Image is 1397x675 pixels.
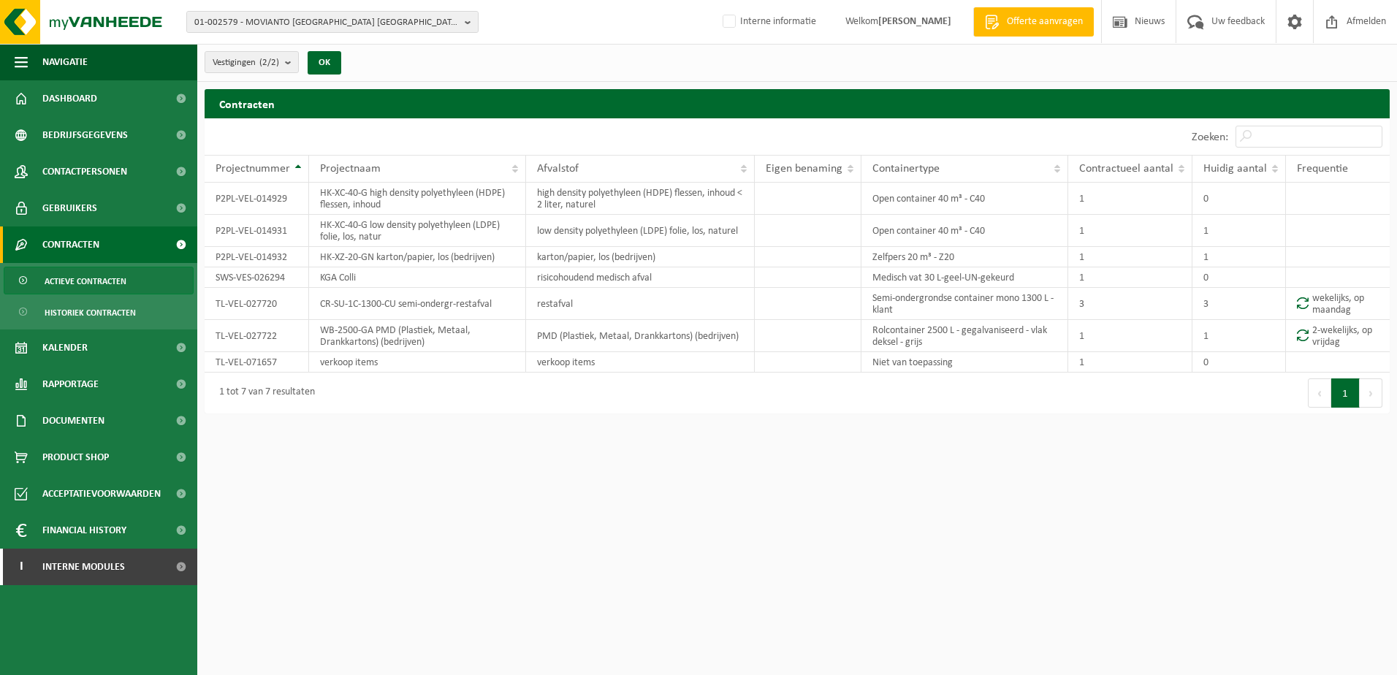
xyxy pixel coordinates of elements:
td: 1 [1192,215,1286,247]
td: P2PL-VEL-014931 [205,215,309,247]
td: P2PL-VEL-014932 [205,247,309,267]
span: Kalender [42,329,88,366]
span: Eigen benaming [766,163,842,175]
count: (2/2) [259,58,279,67]
button: Vestigingen(2/2) [205,51,299,73]
td: HK-XZ-20-GN karton/papier, los (bedrijven) [309,247,526,267]
span: Containertype [872,163,940,175]
td: Niet van toepassing [861,352,1067,373]
td: 2-wekelijks, op vrijdag [1286,320,1390,352]
span: Huidig aantal [1203,163,1267,175]
td: 1 [1068,215,1192,247]
div: 1 tot 7 van 7 resultaten [212,380,315,406]
td: KGA Colli [309,267,526,288]
span: Contractueel aantal [1079,163,1173,175]
td: low density polyethyleen (LDPE) folie, los, naturel [526,215,755,247]
a: Actieve contracten [4,267,194,294]
td: restafval [526,288,755,320]
span: Vestigingen [213,52,279,74]
span: Documenten [42,403,104,439]
td: 1 [1192,320,1286,352]
span: Actieve contracten [45,267,126,295]
td: PMD (Plastiek, Metaal, Drankkartons) (bedrijven) [526,320,755,352]
button: 1 [1331,378,1360,408]
td: 3 [1192,288,1286,320]
span: Frequentie [1297,163,1348,175]
button: Next [1360,378,1382,408]
td: 3 [1068,288,1192,320]
span: Historiek contracten [45,299,136,327]
span: Navigatie [42,44,88,80]
td: high density polyethyleen (HDPE) flessen, inhoud < 2 liter, naturel [526,183,755,215]
span: Interne modules [42,549,125,585]
span: I [15,549,28,585]
td: 0 [1192,267,1286,288]
td: karton/papier, los (bedrijven) [526,247,755,267]
td: 1 [1192,247,1286,267]
td: 1 [1068,320,1192,352]
h2: Contracten [205,89,1390,118]
a: Offerte aanvragen [973,7,1094,37]
span: 01-002579 - MOVIANTO [GEOGRAPHIC_DATA] [GEOGRAPHIC_DATA] - [GEOGRAPHIC_DATA] [194,12,459,34]
span: Afvalstof [537,163,579,175]
span: Dashboard [42,80,97,117]
span: Contactpersonen [42,153,127,190]
td: WB-2500-GA PMD (Plastiek, Metaal, Drankkartons) (bedrijven) [309,320,526,352]
td: 0 [1192,183,1286,215]
span: Product Shop [42,439,109,476]
span: Rapportage [42,366,99,403]
td: TL-VEL-071657 [205,352,309,373]
td: Open container 40 m³ - C40 [861,183,1067,215]
td: Open container 40 m³ - C40 [861,215,1067,247]
label: Interne informatie [720,11,816,33]
td: SWS-VES-026294 [205,267,309,288]
a: Historiek contracten [4,298,194,326]
td: TL-VEL-027720 [205,288,309,320]
td: HK-XC-40-G low density polyethyleen (LDPE) folie, los, natur [309,215,526,247]
td: 1 [1068,183,1192,215]
span: Financial History [42,512,126,549]
span: Bedrijfsgegevens [42,117,128,153]
span: Offerte aanvragen [1003,15,1086,29]
span: Contracten [42,226,99,263]
button: OK [308,51,341,75]
td: Semi-ondergrondse container mono 1300 L - klant [861,288,1067,320]
td: Medisch vat 30 L-geel-UN-gekeurd [861,267,1067,288]
td: Zelfpers 20 m³ - Z20 [861,247,1067,267]
td: CR-SU-1C-1300-CU semi-ondergr-restafval [309,288,526,320]
td: 1 [1068,267,1192,288]
td: verkoop items [309,352,526,373]
td: verkoop items [526,352,755,373]
label: Zoeken: [1192,131,1228,143]
td: 0 [1192,352,1286,373]
td: P2PL-VEL-014929 [205,183,309,215]
span: Acceptatievoorwaarden [42,476,161,512]
td: HK-XC-40-G high density polyethyleen (HDPE) flessen, inhoud [309,183,526,215]
td: 1 [1068,352,1192,373]
td: wekelijks, op maandag [1286,288,1390,320]
td: Rolcontainer 2500 L - gegalvaniseerd - vlak deksel - grijs [861,320,1067,352]
button: 01-002579 - MOVIANTO [GEOGRAPHIC_DATA] [GEOGRAPHIC_DATA] - [GEOGRAPHIC_DATA] [186,11,479,33]
span: Projectnummer [216,163,290,175]
span: Projectnaam [320,163,381,175]
td: risicohoudend medisch afval [526,267,755,288]
td: 1 [1068,247,1192,267]
strong: [PERSON_NAME] [878,16,951,27]
td: TL-VEL-027722 [205,320,309,352]
button: Previous [1308,378,1331,408]
span: Gebruikers [42,190,97,226]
